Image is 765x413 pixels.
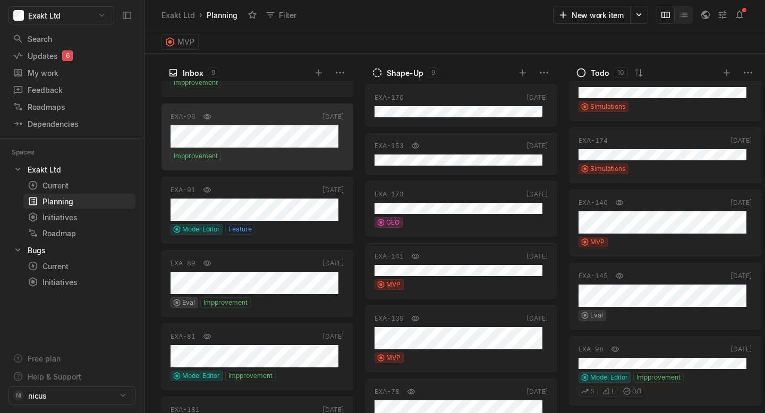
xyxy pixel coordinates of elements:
[161,177,353,244] a: EXA-91[DATE]Model EditorFeature
[579,198,608,208] div: EXA-140
[569,127,761,183] a: EXA-174[DATE]Simulations
[8,99,135,115] a: Roadmaps
[171,185,195,195] div: EXA-91
[208,67,218,78] div: 9
[590,102,625,111] span: Simulations
[28,353,61,364] div: Free plan
[730,271,752,281] div: [DATE]
[590,164,625,174] span: Simulations
[13,84,131,96] div: Feedback
[12,147,47,158] div: Spaces
[375,387,399,397] div: EXA-78
[13,33,131,45] div: Search
[569,65,761,121] a: EXA-175[DATE]Simulations
[365,240,557,302] div: EXA-141[DATE]MVP
[526,93,548,102] div: [DATE]
[614,67,628,78] div: 10
[365,302,557,375] div: EXA-139[DATE]MVP
[590,373,628,382] span: Model Editor
[28,371,81,382] div: Help & Support
[8,31,135,47] a: Search
[730,345,752,354] div: [DATE]
[590,386,594,396] span: S
[579,345,603,354] div: EXA-98
[205,8,240,22] div: Planning
[23,274,135,289] a: Initiatives
[161,81,358,413] div: grid
[13,50,131,62] div: Updates
[553,6,631,24] button: New work item
[161,323,353,390] a: EXA-81[DATE]Model EditorImpprovement
[526,314,548,323] div: [DATE]
[590,237,605,247] span: MVP
[161,10,195,21] div: Exakt Ltd
[730,198,752,208] div: [DATE]
[579,271,608,281] div: EXA-145
[375,93,404,102] div: EXA-170
[365,178,557,240] div: EXA-173[DATE]GEO
[23,210,135,225] a: Initiatives
[28,390,47,401] span: nicus
[322,112,344,122] div: [DATE]
[161,247,353,320] div: EXA-89[DATE]EvalImpprovement
[526,141,548,151] div: [DATE]
[611,386,615,396] span: L
[13,67,131,79] div: My work
[569,260,761,333] div: EXA-145[DATE]Eval
[375,190,404,199] div: EXA-173
[365,181,557,237] a: EXA-173[DATE]GEO
[161,100,353,174] div: EXA-96[DATE]Impprovement
[159,8,197,22] a: Exakt Ltd
[182,298,195,307] span: Eval
[526,252,548,261] div: [DATE]
[526,190,548,199] div: [DATE]
[261,6,303,23] button: Filter
[174,151,218,161] span: Impprovement
[428,67,438,78] div: 9
[8,386,135,405] button: NInicus
[322,185,344,195] div: [DATE]
[161,320,353,393] div: EXA-81[DATE]Model EditorImpprovement
[13,101,131,113] div: Roadmaps
[161,104,353,170] a: EXA-96[DATE]Impprovement
[23,178,135,193] a: Current
[8,6,114,24] button: Exakt Ltd
[183,67,203,79] div: Inbox
[387,67,423,79] div: Shape-Up
[203,298,248,307] span: Impprovement
[16,390,21,401] span: NI
[365,81,557,130] div: EXA-170[DATE]
[569,333,761,409] div: EXA-98[DATE]Model EditorImpprovementSL0/1
[569,190,761,256] a: EXA-140[DATE]MVP
[182,371,220,381] span: Model Editor
[590,311,603,320] span: Eval
[8,65,135,81] a: My work
[171,112,195,122] div: EXA-96
[28,277,131,288] div: Initiatives
[177,35,194,49] span: MVP
[23,194,135,209] a: Planning
[591,67,609,79] div: Todo
[386,280,401,289] span: MVP
[8,82,135,98] a: Feedback
[8,243,135,257] a: Bugs
[375,141,404,151] div: EXA-153
[569,124,761,186] div: EXA-174[DATE]Simulations
[8,116,135,132] a: Dependencies
[8,162,135,177] a: Exakt Ltd
[365,84,557,126] a: EXA-170[DATE]
[579,136,608,145] div: EXA-174
[23,226,135,240] a: Roadmap
[28,180,131,191] div: Current
[657,6,675,24] button: Change to mode board_view
[8,48,135,64] a: Updates6
[365,81,562,413] div: grid
[8,350,135,366] a: Free plan
[375,314,404,323] div: EXA-139
[386,353,401,363] span: MVP
[174,78,218,88] span: Impprovement
[632,386,641,396] span: 0 / 1
[675,6,693,24] button: Change to mode list_view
